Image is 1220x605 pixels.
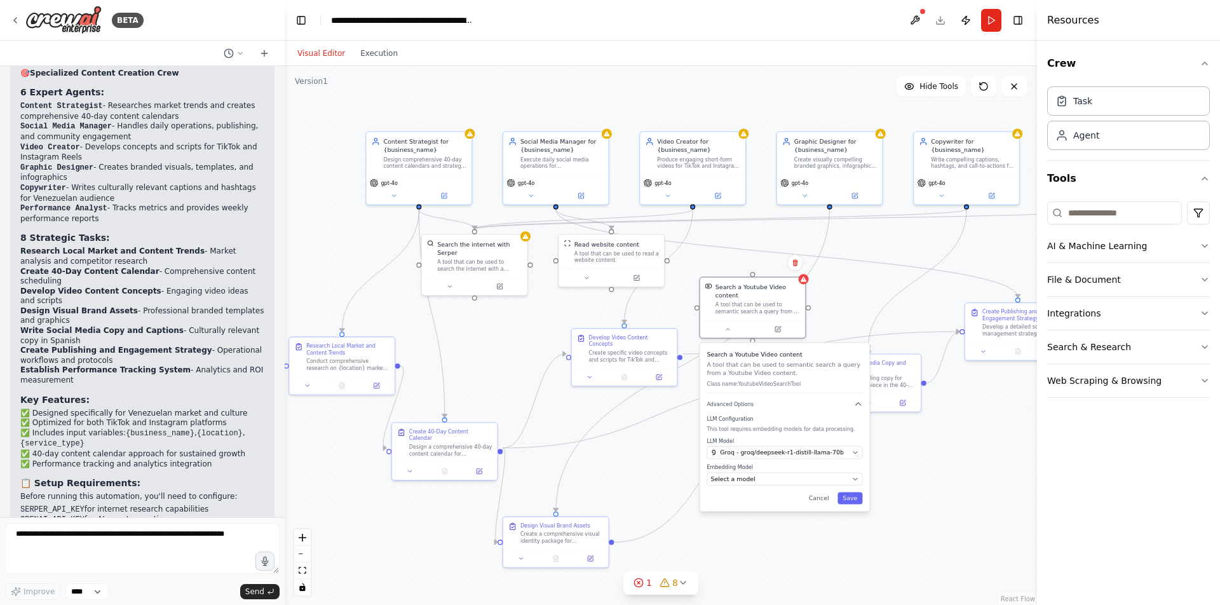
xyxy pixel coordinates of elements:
div: Version 1 [295,76,328,86]
g: Edge from 1bc7958e-9c3c-400e-887a-9fbde5c46361 to 68e3ba5d-c1b2-4cbc-a7d5-67f04cbd6f02 [503,379,810,452]
button: AI & Machine Learning [1047,229,1210,262]
li: - Analytics and ROI measurement [20,365,264,385]
button: Switch to previous chat [219,46,249,61]
li: - Researches market trends and creates comprehensive 40-day content calendars [20,101,264,121]
g: Edge from 9836ce9c-dab9-4a9a-92ec-70d41e065459 to 5f256eb4-a7c9-498b-8639-963018b46da5 [415,210,479,229]
div: Write Social Media Copy and CaptionsCreate compelling copy for each content piece in the 40-day c... [815,353,921,412]
button: No output available [426,466,463,477]
code: Content Strategist [20,102,103,111]
li: - Professional branded templates and graphics [20,306,264,326]
button: Open in side panel [754,324,802,334]
span: Advanced Options [707,401,754,408]
div: Content Strategist for {business_name}Design comprehensive 40-day content calendars and strategic... [365,131,472,205]
g: Edge from ea0446bb-7b75-4142-8b7f-9d0fec5f6f82 to 5f256eb4-a7c9-498b-8639-963018b46da5 [470,210,1108,229]
button: Tools [1047,161,1210,196]
span: Groq - groq/deepseek-r1-distill-llama-70b [720,448,844,456]
div: Video Creator for {business_name} [657,137,740,154]
li: for internet research capabilities [20,505,264,515]
code: {location} [197,429,243,438]
strong: 📋 Setup Requirements: [20,478,140,488]
nav: breadcrumb [331,14,474,27]
button: Open in side panel [464,466,494,477]
strong: Research Local Market and Content Trends [20,247,205,255]
div: Social Media Manager for {business_name}Execute daily social media operations for {business_name}... [503,131,609,205]
li: - Culturally relevant copy in Spanish [20,326,264,346]
button: toggle interactivity [294,579,311,595]
button: Open in side panel [967,191,1015,201]
div: YoutubeVideoSearchToolSearch a Youtube Video contentA tool that can be used to semantic search a ... [699,276,806,339]
div: Research Local Market and Content TrendsConduct comprehensive research on {location} market trend... [288,337,395,395]
button: Web Scraping & Browsing [1047,364,1210,397]
div: Social Media Manager for {business_name} [520,137,604,154]
div: Produce engaging short-form videos for TikTok and Instagram Reels showcasing {business_name}'s {s... [657,156,740,170]
div: A tool that can be used to read a website content. [574,250,659,264]
div: ScrapeWebsiteToolRead website contentA tool that can be used to read a website content. [558,234,665,287]
div: Read website content [574,240,639,248]
li: ✅ Performance tracking and analytics integration [20,459,264,470]
code: Video Creator [20,143,80,152]
button: Send [240,584,280,599]
button: No output available [538,554,574,564]
label: LLM Configuration [707,415,862,422]
li: - Creates branded visuals, templates, and infographics [20,163,264,183]
button: Open in side panel [362,381,391,391]
button: Start a new chat [254,46,274,61]
code: Graphic Designer [20,163,93,172]
div: Graphic Designer for {business_name}Create visually compelling branded graphics, infographics, po... [776,131,883,205]
li: ✅ Optimized for both TikTok and Instagram platforms [20,418,264,428]
div: Content Strategist for {business_name} [383,137,466,154]
g: Edge from ea01dabd-409a-4d09-83ca-bdbb9c99775a to cfd4c0ce-fd90-402d-915f-ce8d5c29a734 [682,327,959,358]
button: zoom in [294,529,311,546]
label: Embedding Model [707,464,862,471]
g: Edge from 1bc7958e-9c3c-400e-887a-9fbde5c46361 to ea01dabd-409a-4d09-83ca-bdbb9c99775a [503,350,566,452]
img: ScrapeWebsiteTool [564,240,571,247]
div: Create specific video concepts and scripts for TikTok and Instagram Reels based on the content ca... [589,350,672,364]
g: Edge from 68e3ba5d-c1b2-4cbc-a7d5-67f04cbd6f02 to cfd4c0ce-fd90-402d-915f-ce8d5c29a734 [926,327,960,387]
strong: Establish Performance Tracking System [20,365,191,374]
button: fit view [294,562,311,579]
g: Edge from 9836ce9c-dab9-4a9a-92ec-70d41e065459 to be394aba-e685-4ed1-84f5-9657b8fed39b [337,210,423,332]
div: Research Local Market and Content Trends [306,343,390,357]
div: BETA [112,13,144,28]
button: Delete node [787,254,804,271]
strong: 6 Expert Agents: [20,87,104,97]
span: gpt-4o [381,180,397,187]
img: Logo [25,6,102,34]
li: - Engaging video ideas and scripts [20,287,264,306]
strong: Create 40-Day Content Calendar [20,267,159,276]
button: Crew [1047,46,1210,81]
button: Open in side panel [613,273,661,283]
label: LLM Model [707,437,862,444]
div: Tools [1047,196,1210,408]
div: Copywriter for {business_name} [931,137,1014,154]
div: Create compelling copy for each content piece in the 40-day calendar, including captions, hashtag... [832,375,916,389]
div: A tool that can be used to search the internet with a search_query. Supports different search typ... [437,259,522,273]
span: Improve [24,587,55,597]
code: Copywriter [20,184,66,193]
div: Create visually compelling branded graphics, infographics, post templates, and visual assets for ... [794,156,878,170]
div: Execute daily social media operations for {business_name}'s TikTok and Instagram accounts, includ... [520,156,604,170]
img: SerperDevTool [427,240,434,247]
div: Design Visual Brand Assets [520,522,590,529]
p: Class name: YoutubeVideoSearchTool [707,381,862,388]
span: 1 [646,576,652,589]
button: Open in side panel [830,191,879,201]
li: for AI agent operations [20,515,264,526]
div: Search the internet with Serper [437,240,522,257]
div: Write Social Media Copy and Captions [832,360,916,374]
div: Graphic Designer for {business_name} [794,137,878,154]
button: zoom out [294,546,311,562]
button: Improve [5,583,60,600]
h2: 🎯 [20,69,264,79]
g: Edge from d0361866-2950-4430-ac08-8a9570315beb to 1b889e46-19c4-40bd-a04a-7a2109d14e75 [552,208,834,512]
a: React Flow attribution [1001,595,1035,602]
li: - Tracks metrics and provides weekly performance reports [20,203,264,224]
button: Advanced Options [707,400,862,408]
span: gpt-4o [654,180,671,187]
button: Save [837,493,862,505]
li: ✅ Designed specifically for Venezuelan market and culture [20,409,264,419]
div: Video Creator for {business_name}Produce engaging short-form videos for TikTok and Instagram Reel... [639,131,746,205]
li: - Develops concepts and scripts for TikTok and Instagram Reels [20,142,264,163]
button: 18 [623,571,698,595]
button: Hide Tools [897,76,966,97]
